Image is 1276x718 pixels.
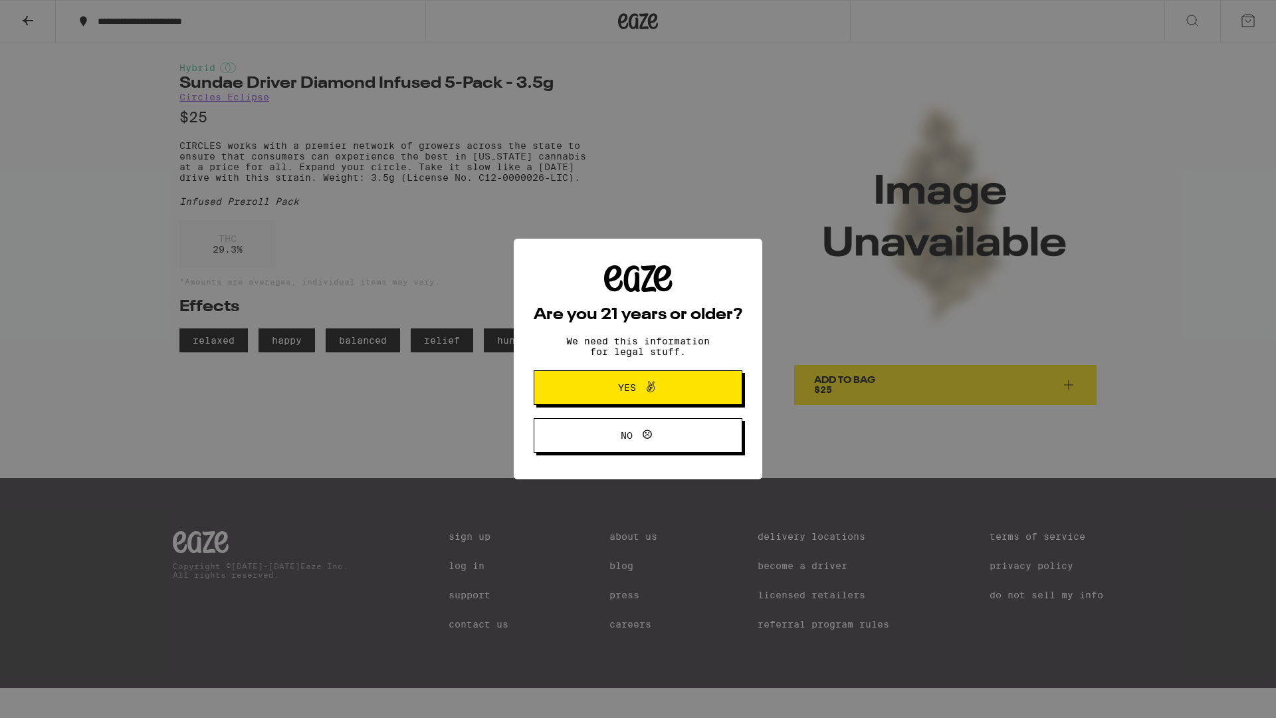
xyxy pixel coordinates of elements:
[534,307,742,323] h2: Are you 21 years or older?
[621,431,633,440] span: No
[534,418,742,453] button: No
[555,336,721,357] p: We need this information for legal stuff.
[618,383,636,392] span: Yes
[534,370,742,405] button: Yes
